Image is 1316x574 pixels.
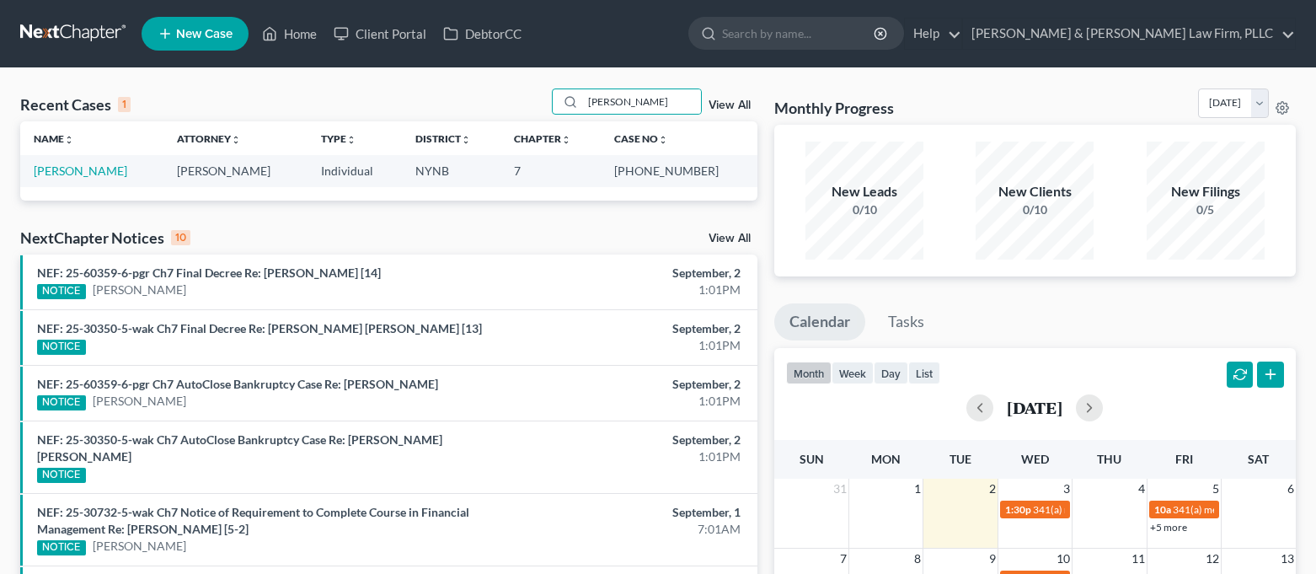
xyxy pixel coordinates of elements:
span: 2 [987,479,998,499]
div: NOTICE [37,340,86,355]
span: 6 [1286,479,1296,499]
td: [PERSON_NAME] [163,155,307,186]
div: 10 [171,230,190,245]
a: [PERSON_NAME] [93,282,186,298]
button: list [908,362,940,384]
i: unfold_more [561,135,571,145]
div: 1:01PM [517,393,741,410]
i: unfold_more [461,135,471,145]
div: NOTICE [37,395,86,410]
i: unfold_more [64,135,74,145]
span: Sun [800,452,824,466]
span: 9 [987,549,998,569]
span: 4 [1137,479,1147,499]
a: [PERSON_NAME] [34,164,127,178]
td: [PHONE_NUMBER] [601,155,757,186]
span: Tue [950,452,971,466]
a: Calendar [774,303,865,341]
div: New Leads [805,182,923,201]
a: NEF: 25-60359-6-pgr Ch7 AutoClose Bankruptcy Case Re: [PERSON_NAME] [37,377,438,391]
a: Client Portal [325,19,435,49]
div: 1:01PM [517,337,741,354]
span: 1:30p [1005,503,1031,516]
button: week [832,362,874,384]
div: September, 2 [517,432,741,448]
h3: Monthly Progress [774,98,894,118]
a: View All [709,233,751,244]
span: Mon [871,452,901,466]
a: NEF: 25-30350-5-wak Ch7 AutoClose Bankruptcy Case Re: [PERSON_NAME] [PERSON_NAME] [37,432,442,464]
a: Help [905,19,961,49]
div: NextChapter Notices [20,228,190,248]
span: Fri [1175,452,1193,466]
a: NEF: 25-30732-5-wak Ch7 Notice of Requirement to Complete Course in Financial Management Re: [PER... [37,505,469,536]
i: unfold_more [658,135,668,145]
button: month [786,362,832,384]
span: 341(a) meeting for [PERSON_NAME] [1033,503,1196,516]
span: 1 [912,479,923,499]
span: Wed [1021,452,1049,466]
a: Attorneyunfold_more [177,132,241,145]
span: New Case [176,28,233,40]
div: 7:01AM [517,521,741,538]
div: NOTICE [37,540,86,555]
div: 1:01PM [517,448,741,465]
span: Thu [1097,452,1121,466]
div: 0/10 [805,201,923,218]
a: Districtunfold_more [415,132,471,145]
div: 1:01PM [517,282,741,298]
a: NEF: 25-60359-6-pgr Ch7 Final Decree Re: [PERSON_NAME] [14] [37,266,381,280]
div: 0/10 [976,201,1094,218]
a: Case Nounfold_more [614,132,668,145]
td: 7 [500,155,601,186]
td: Individual [308,155,402,186]
input: Search by name... [722,18,876,49]
div: New Clients [976,182,1094,201]
a: Tasks [873,303,939,341]
div: September, 2 [517,376,741,393]
div: September, 2 [517,265,741,282]
div: NOTICE [37,468,86,483]
a: DebtorCC [435,19,530,49]
a: NEF: 25-30350-5-wak Ch7 Final Decree Re: [PERSON_NAME] [PERSON_NAME] [13] [37,321,482,335]
a: [PERSON_NAME] & [PERSON_NAME] Law Firm, PLLC [963,19,1295,49]
h2: [DATE] [1007,399,1062,416]
a: Typeunfold_more [321,132,356,145]
iframe: Intercom live chat [1259,517,1299,557]
a: View All [709,99,751,111]
a: [PERSON_NAME] [93,393,186,410]
i: unfold_more [346,135,356,145]
div: New Filings [1147,182,1265,201]
span: 12 [1204,549,1221,569]
span: 5 [1211,479,1221,499]
i: unfold_more [231,135,241,145]
button: day [874,362,908,384]
div: September, 1 [517,504,741,521]
input: Search by name... [583,89,701,114]
span: Sat [1248,452,1269,466]
td: NYNB [402,155,500,186]
a: [PERSON_NAME] [93,538,186,555]
div: September, 2 [517,320,741,337]
span: 10a [1154,503,1171,516]
div: 1 [118,97,131,112]
a: Home [254,19,325,49]
div: NOTICE [37,284,86,299]
span: 10 [1055,549,1072,569]
span: 7 [838,549,848,569]
a: Chapterunfold_more [514,132,571,145]
span: 13 [1279,549,1296,569]
div: 0/5 [1147,201,1265,218]
span: 3 [1062,479,1072,499]
div: Recent Cases [20,94,131,115]
span: 8 [912,549,923,569]
span: 11 [1130,549,1147,569]
a: +5 more [1150,521,1187,534]
span: 31 [832,479,848,499]
a: Nameunfold_more [34,132,74,145]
